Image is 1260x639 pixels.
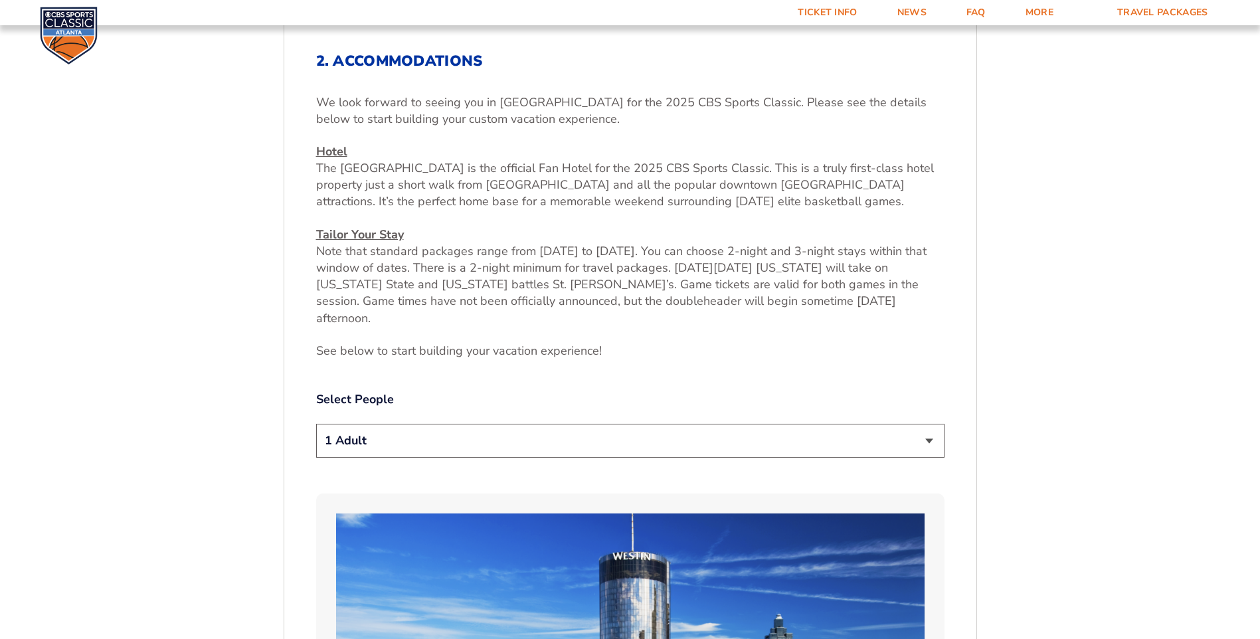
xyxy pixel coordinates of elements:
u: Hotel [316,143,347,159]
img: CBS Sports Classic [40,7,98,64]
u: Tailor Your Stay [316,227,404,242]
p: We look forward to seeing you in [GEOGRAPHIC_DATA] for the 2025 CBS Sports Classic. Please see th... [316,94,945,128]
p: The [GEOGRAPHIC_DATA] is the official Fan Hotel for the 2025 CBS Sports Classic. This is a truly ... [316,143,945,211]
p: See below to start building your vacation experience! [316,343,945,359]
h2: 2. Accommodations [316,52,945,70]
p: Note that standard packages range from [DATE] to [DATE]. You can choose 2-night and 3-night stays... [316,227,945,327]
label: Select People [316,391,945,408]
